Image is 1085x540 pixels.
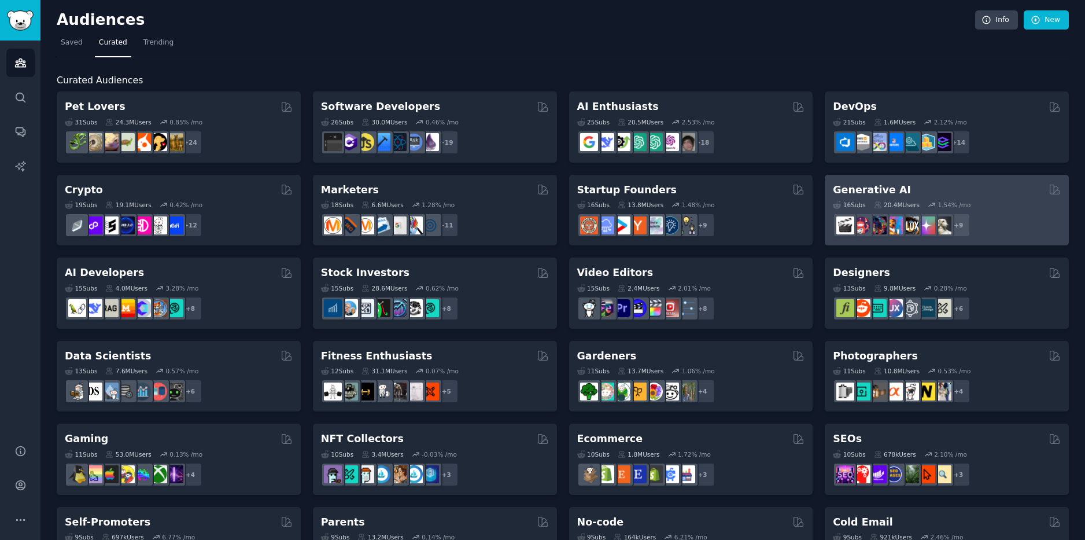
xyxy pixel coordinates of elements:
img: analytics [133,383,151,401]
img: OnlineMarketing [421,216,439,234]
img: PetAdvice [149,133,167,151]
img: dogbreed [165,133,183,151]
h2: Generative AI [833,183,911,197]
img: aws_cdk [917,133,935,151]
img: OpenseaMarket [405,465,423,483]
img: AWS_Certified_Experts [852,133,870,151]
div: + 8 [178,296,202,321]
div: + 6 [178,379,202,403]
div: + 9 [946,213,970,237]
h2: Audiences [57,11,975,30]
img: swingtrading [405,299,423,317]
div: 1.28 % /mo [422,201,455,209]
div: 0.42 % /mo [169,201,202,209]
img: Rag [101,299,119,317]
img: typography [836,299,854,317]
h2: Pet Lovers [65,100,126,114]
img: OpenSourceAI [133,299,151,317]
a: Curated [95,34,131,57]
div: 11 Sub s [65,450,97,458]
img: technicalanalysis [421,299,439,317]
img: Emailmarketing [372,216,390,234]
div: + 3 [691,462,715,487]
img: succulents [596,383,614,401]
h2: Fitness Enthusiasts [321,349,433,363]
h2: Stock Investors [321,266,409,280]
div: 2.01 % /mo [678,284,711,292]
div: 9.8M Users [874,284,916,292]
img: flowers [645,383,663,401]
img: canon [901,383,919,401]
img: personaltraining [421,383,439,401]
h2: Gardeners [577,349,637,363]
img: dropship [580,465,598,483]
div: 24.3M Users [105,118,151,126]
a: Info [975,10,1018,30]
img: reviewmyshopify [645,465,663,483]
img: learnjavascript [356,133,374,151]
img: OpenSeaNFT [372,465,390,483]
img: CozyGamers [84,465,102,483]
div: 3.4M Users [361,450,404,458]
img: ballpython [84,133,102,151]
img: LangChain [68,299,86,317]
img: ArtificalIntelligence [677,133,695,151]
div: 28.6M Users [361,284,407,292]
img: chatgpt_prompts_ [645,133,663,151]
img: DeepSeek [84,299,102,317]
img: weightroom [372,383,390,401]
img: GoogleGeminiAI [580,133,598,151]
img: linux_gaming [68,465,86,483]
div: 1.6M Users [874,118,916,126]
h2: Marketers [321,183,379,197]
img: ValueInvesting [340,299,358,317]
img: MachineLearning [68,383,86,401]
img: iOSProgramming [372,133,390,151]
div: + 19 [434,130,459,155]
div: + 4 [178,462,202,487]
img: streetphotography [852,383,870,401]
h2: Cold Email [833,515,892,530]
img: GardeningUK [629,383,647,401]
div: 16 Sub s [577,201,610,209]
div: 31.1M Users [361,367,407,375]
div: 10 Sub s [833,450,865,458]
img: UXDesign [885,299,903,317]
img: AskMarketing [356,216,374,234]
div: 1.06 % /mo [682,367,715,375]
img: NFTExchange [324,465,342,483]
div: 15 Sub s [321,284,353,292]
img: OpenAIDev [661,133,679,151]
div: 7.6M Users [105,367,147,375]
img: editors [596,299,614,317]
div: 1.8M Users [618,450,660,458]
div: 53.0M Users [105,450,151,458]
img: workout [356,383,374,401]
h2: AI Developers [65,266,144,280]
div: 1.72 % /mo [678,450,711,458]
div: 25 Sub s [577,118,610,126]
img: growmybusiness [677,216,695,234]
div: 0.62 % /mo [426,284,459,292]
h2: Startup Founders [577,183,677,197]
h2: Gaming [65,432,108,446]
h2: Software Developers [321,100,440,114]
div: + 12 [178,213,202,237]
h2: Data Scientists [65,349,151,363]
img: finalcutpro [645,299,663,317]
img: dalle2 [852,216,870,234]
div: 13.7M Users [618,367,663,375]
img: ethfinance [68,216,86,234]
a: New [1024,10,1069,30]
img: learndesign [917,299,935,317]
img: content_marketing [324,216,342,234]
div: 10 Sub s [321,450,353,458]
div: + 4 [946,379,970,403]
img: NFTmarket [356,465,374,483]
img: StocksAndTrading [389,299,407,317]
span: Saved [61,38,83,48]
div: 19.1M Users [105,201,151,209]
img: googleads [389,216,407,234]
img: software [324,133,342,151]
img: defiblockchain [133,216,151,234]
